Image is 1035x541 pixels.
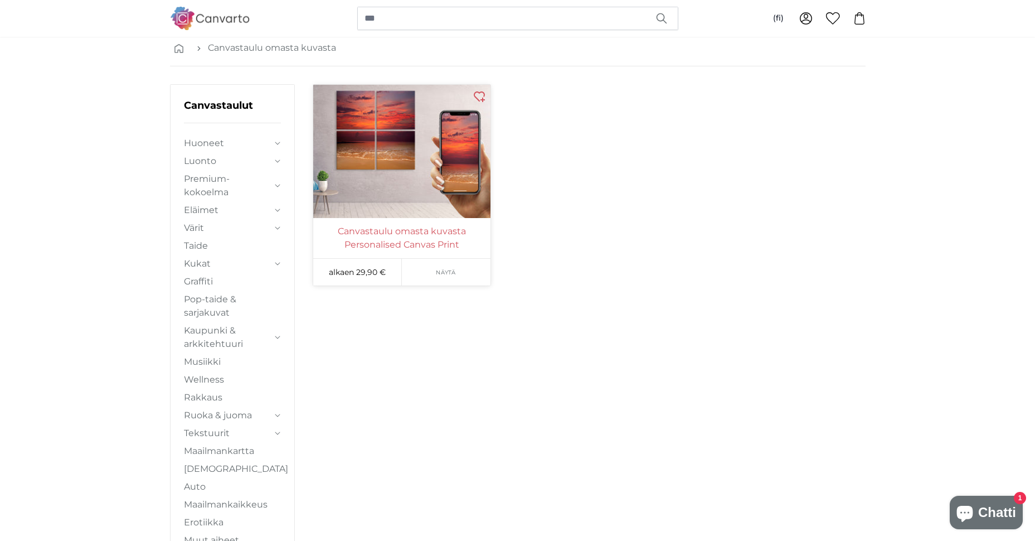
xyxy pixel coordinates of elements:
[184,373,281,387] a: Wellness
[184,445,281,458] a: Maailmankartta
[184,172,281,199] summary: Premium-kokoelma
[184,275,281,288] a: Graffiti
[184,154,281,168] summary: Luonto
[184,154,272,168] a: Luonto
[170,30,866,66] nav: breadcrumbs
[184,293,281,320] a: Pop-taide & sarjakuvat
[184,409,281,422] summary: Ruoka & juoma
[184,480,281,494] a: Auto
[329,267,386,277] span: alkaen 29,90 €
[184,324,272,351] a: Kaupunki & arkkitehtuuri
[208,41,336,55] a: Canvastaulu omasta kuvasta
[184,427,272,440] a: Tekstuurit
[436,268,455,277] span: Näytä
[764,8,793,28] button: (fi)
[170,7,250,30] img: Canvarto
[184,355,281,369] a: Musiikki
[313,85,490,218] img: personalised-canvas-print
[184,99,253,112] a: Canvastaulut
[184,239,281,253] a: Taide
[402,259,490,286] a: Näytä
[184,498,281,511] a: Maailmankaikkeus
[184,324,281,351] summary: Kaupunki & arkkitehtuuri
[184,137,281,150] summary: Huoneet
[184,137,272,150] a: Huoneet
[315,225,488,252] a: Canvastaulu omasta kuvasta Personalised Canvas Print
[184,462,281,476] a: [DEMOGRAPHIC_DATA]
[946,496,1026,532] inbox-online-store-chat: Shopify-verkkokaupan chatti
[184,391,281,404] a: Rakkaus
[184,409,272,422] a: Ruoka & juoma
[184,172,272,199] a: Premium-kokoelma
[184,257,281,270] summary: Kukat
[184,221,281,235] summary: Värit
[184,221,272,235] a: Värit
[184,257,272,270] a: Kukat
[184,427,281,440] summary: Tekstuurit
[184,204,281,217] summary: Eläimet
[184,204,272,217] a: Eläimet
[184,516,281,529] a: Erotiikka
